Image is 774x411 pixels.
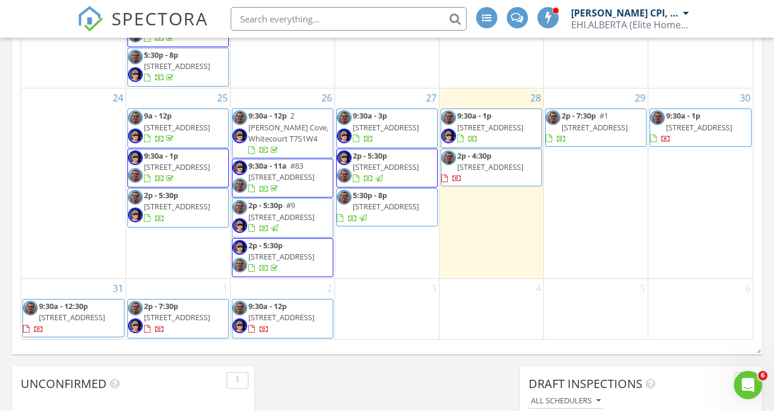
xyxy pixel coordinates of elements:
img: kyle_head_shot.jpg [441,129,456,143]
img: gord_head_shot.jpg [128,110,143,125]
img: gord_head_shot.jpg [23,301,38,315]
span: [STREET_ADDRESS] [353,162,419,172]
td: Go to September 5, 2025 [544,279,648,340]
span: #1 [STREET_ADDRESS] [562,110,628,132]
span: [STREET_ADDRESS] [144,312,210,323]
a: 9:30a - 12:30p [STREET_ADDRESS] [22,299,124,337]
a: 2p - 7:30p #1 [STREET_ADDRESS] [546,110,628,143]
td: Go to August 28, 2025 [440,88,544,279]
img: The Best Home Inspection Software - Spectora [77,6,103,32]
a: 2p - 5:30p [STREET_ADDRESS] [232,238,333,277]
span: 2p - 5:30p [248,240,283,251]
a: 9:30a - 1p [STREET_ADDRESS] [457,110,523,143]
img: gord_head_shot.jpg [128,168,143,183]
input: Search everything... [231,7,467,31]
a: 2p - 5:30p [STREET_ADDRESS] [353,150,419,183]
span: 9:30a - 1p [457,110,491,121]
a: 2p - 5:30p [STREET_ADDRESS] [127,188,229,227]
img: kyle_head_shot.jpg [128,150,143,165]
a: 9:30a - 3p [STREET_ADDRESS] [336,108,438,147]
a: Go to August 26, 2025 [319,88,334,107]
span: 6 [758,371,768,380]
a: Go to August 24, 2025 [110,88,126,107]
a: 9:30a - 12:30p [STREET_ADDRESS] [23,301,105,334]
a: 9:30a - 12p 2 [PERSON_NAME] Cove, Whitecourt T7S1W4 [232,108,333,158]
span: 9:30a - 12p [248,110,287,121]
img: gord_head_shot.jpg [337,168,352,183]
a: Go to August 29, 2025 [632,88,648,107]
a: 5:30p - 8p [STREET_ADDRESS] [337,190,419,223]
span: [STREET_ADDRESS] [39,312,105,323]
span: [STREET_ADDRESS] [144,162,210,172]
a: 9:30a - 1p [STREET_ADDRESS] [650,110,732,143]
span: [STREET_ADDRESS] [666,122,732,133]
span: 9:30a - 1p [144,150,178,161]
a: 9:30a - 1p [STREET_ADDRESS] [127,149,229,188]
a: 2p - 5:30p [STREET_ADDRESS] [144,190,210,223]
span: Draft Inspections [529,376,642,392]
span: 9:30a - 1p [666,110,700,121]
a: 5:30p - 8p [STREET_ADDRESS] [127,48,229,87]
a: Go to August 28, 2025 [528,88,543,107]
img: gord_head_shot.jpg [650,110,665,125]
span: 2p - 4:30p [457,150,491,161]
img: gord_head_shot.jpg [337,110,352,125]
a: Go to August 25, 2025 [215,88,230,107]
img: kyle_head_shot.jpg [128,318,143,333]
a: 9:30a - 3p [STREET_ADDRESS] [353,110,419,143]
a: 9:30a - 1p [STREET_ADDRESS] [144,150,210,183]
span: 5:30p - 8p [353,190,387,200]
img: gord_head_shot.jpg [128,190,143,205]
td: Go to August 25, 2025 [126,88,230,279]
img: kyle_head_shot.jpg [128,208,143,222]
img: kyle_head_shot.jpg [337,150,352,165]
td: Go to August 24, 2025 [21,88,126,279]
a: 9a - 12p [STREET_ADDRESS] [127,108,229,147]
td: Go to September 2, 2025 [230,279,334,340]
td: Go to August 29, 2025 [544,88,648,279]
img: gord_head_shot.jpg [232,301,247,315]
a: 9:30a - 11a #83 [STREET_ADDRESS] [248,160,314,193]
a: Go to September 3, 2025 [429,279,439,298]
img: kyle_head_shot.jpg [232,129,247,143]
div: [PERSON_NAME] CPI, CMI [571,7,680,19]
a: 9a - 12p [STREET_ADDRESS] [144,110,210,143]
a: 2p - 4:30p [STREET_ADDRESS] [441,149,542,187]
td: Go to September 4, 2025 [440,279,544,340]
a: 5:30p - 8p [STREET_ADDRESS] [336,188,438,226]
span: 2p - 7:30p [144,301,178,311]
div: EHI.ALBERTA (Elite Home Inspections) [571,19,689,31]
a: Go to August 31, 2025 [110,279,126,298]
a: 9:30a - 12p [STREET_ADDRESS] [232,299,333,338]
td: Go to August 30, 2025 [648,88,753,279]
img: gord_head_shot.jpg [232,258,247,272]
img: gord_head_shot.jpg [232,200,247,215]
a: 2p - 5:30p [STREET_ADDRESS] [248,240,314,273]
span: [STREET_ADDRESS] [457,162,523,172]
span: [STREET_ADDRESS] [248,312,314,323]
span: 2p - 5:30p [353,150,387,161]
img: gord_head_shot.jpg [128,50,143,64]
a: 9:30a - 11a #83 [STREET_ADDRESS] [232,159,333,198]
span: 2p - 7:30p [562,110,596,121]
img: kyle_head_shot.jpg [128,129,143,143]
img: gord_head_shot.jpg [232,110,247,125]
img: kyle_head_shot.jpg [232,160,247,175]
iframe: Intercom live chat [734,371,762,399]
a: 2p - 7:30p [STREET_ADDRESS] [127,299,229,338]
a: Go to August 27, 2025 [424,88,439,107]
img: gord_head_shot.jpg [232,178,247,193]
img: kyle_head_shot.jpg [128,67,143,82]
img: gord_head_shot.jpg [128,301,143,315]
div: All schedulers [531,397,601,405]
td: Go to September 1, 2025 [126,279,230,340]
a: 9:30a - 1p [STREET_ADDRESS] [650,108,752,147]
span: [STREET_ADDRESS] [144,122,210,133]
span: [STREET_ADDRESS] [248,251,314,262]
span: 9:30a - 12:30p [39,301,88,311]
td: Go to August 26, 2025 [230,88,334,279]
a: 2p - 7:30p [STREET_ADDRESS] [144,301,210,334]
a: 2p - 5:30p #9 [STREET_ADDRESS] [248,200,314,233]
span: [STREET_ADDRESS] [353,122,419,133]
span: 5:30p - 8p [144,50,178,60]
